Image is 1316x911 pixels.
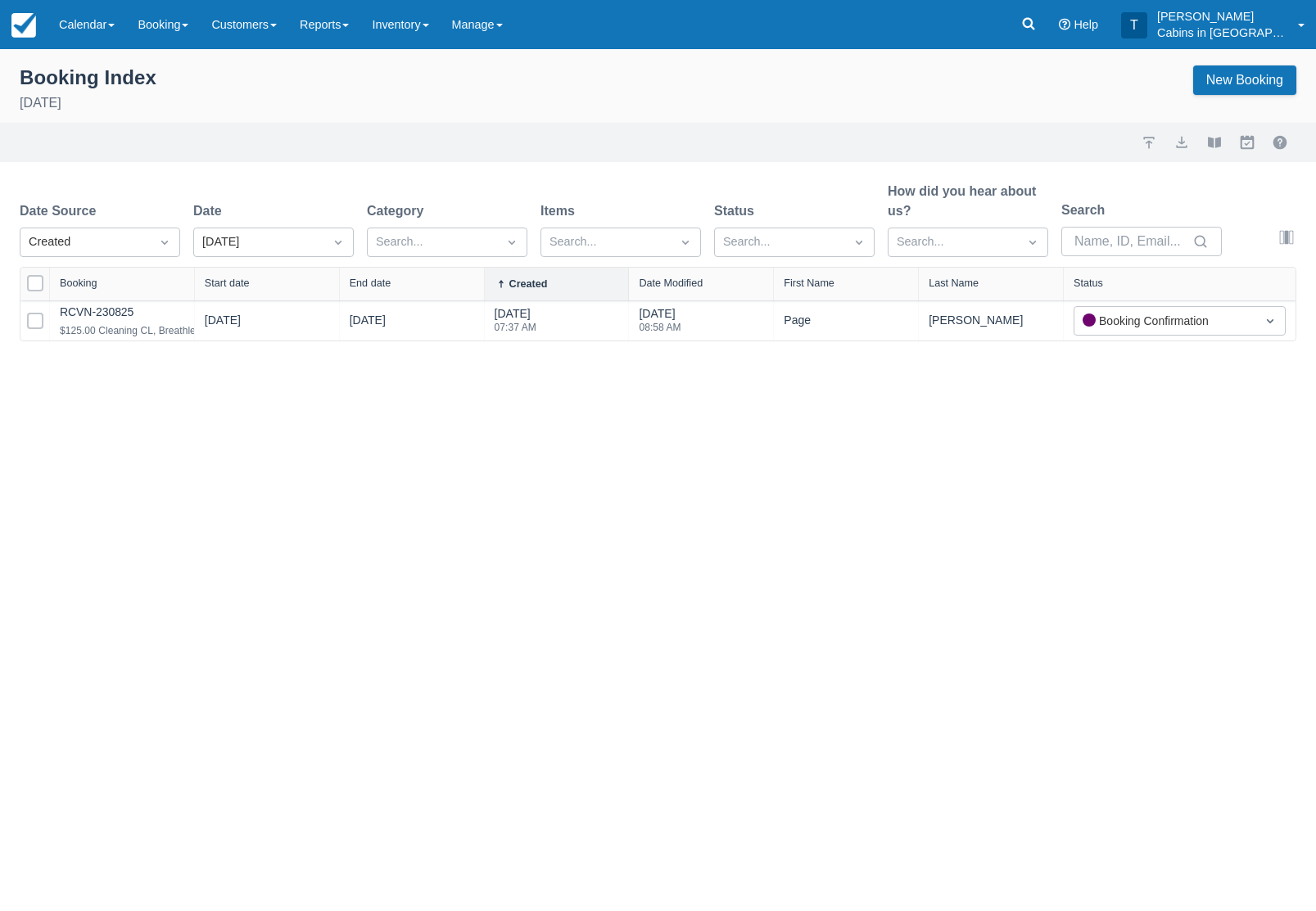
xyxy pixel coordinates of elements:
[851,234,867,250] span: Dropdown icon
[202,233,315,251] div: [DATE]
[20,201,102,221] label: Date Source
[1262,313,1278,329] span: Dropdown icon
[784,310,908,331] div: Page
[20,93,156,113] p: [DATE]
[1193,65,1296,95] a: New Booking
[350,277,391,289] div: End date
[20,65,156,90] div: Booking Index
[495,322,536,332] div: 07:37 AM
[1024,234,1041,250] span: Dropdown icon
[1061,201,1111,220] label: Search
[330,234,346,250] span: Dropdown icon
[888,182,1048,221] label: How did you hear about us?
[193,201,228,221] label: Date
[205,312,241,336] div: [DATE]
[205,277,250,289] div: Start date
[540,201,581,221] label: Items
[639,305,681,342] div: [DATE]
[639,277,703,289] div: Date Modified
[929,310,1053,331] div: [PERSON_NAME]
[929,277,979,289] div: Last Name
[504,234,520,250] span: Dropdown icon
[639,322,681,332] div: 08:58 AM
[1074,277,1103,289] div: Status
[350,312,386,336] div: [DATE]
[1074,18,1098,31] span: Help
[1157,25,1288,41] p: Cabins in [GEOGRAPHIC_DATA]
[60,321,325,340] div: $125.00 Cleaning CL, Breathless, Incidental Service Fee CL
[1172,133,1192,152] button: export
[1139,133,1159,152] a: import
[1074,227,1189,256] input: Name, ID, Email...
[714,201,761,221] label: Status
[60,277,97,289] div: Booking
[60,305,133,318] a: RCVN-230825
[1059,19,1070,30] i: Help
[784,277,834,289] div: First Name
[367,201,430,221] label: Category
[495,305,536,342] div: [DATE]
[1121,12,1147,38] div: T
[11,13,36,38] img: checkfront-main-nav-mini-logo.png
[1083,312,1247,330] div: Booking Confirmation
[156,234,173,250] span: Dropdown icon
[677,234,694,250] span: Dropdown icon
[1157,8,1288,25] p: [PERSON_NAME]
[509,278,548,290] div: Created
[29,233,142,251] div: Created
